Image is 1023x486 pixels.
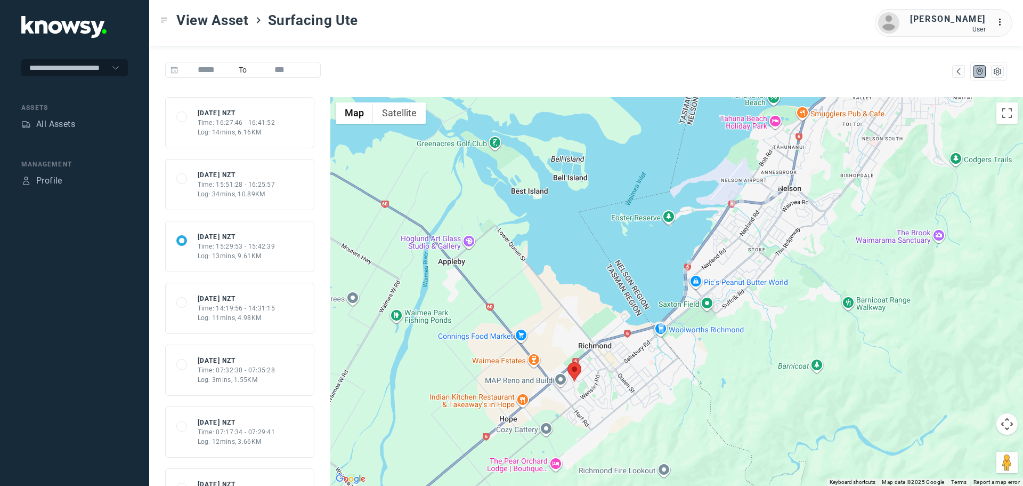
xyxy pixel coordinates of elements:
[951,479,967,485] a: Terms
[198,437,275,447] div: Log: 12mins, 3.66KM
[975,67,985,76] div: Map
[996,16,1009,30] div: :
[996,102,1018,124] button: Toggle fullscreen view
[234,62,251,78] span: To
[21,118,75,131] a: AssetsAll Assets
[882,479,944,485] span: Map data ©2025 Google
[333,472,368,486] img: Google
[36,174,62,187] div: Profile
[198,251,275,261] div: Log: 13mins, 9.61KM
[954,67,963,76] div: Map
[21,16,107,38] img: Application Logo
[996,413,1018,435] button: Map camera controls
[973,479,1020,485] a: Report a map error
[21,174,62,187] a: ProfileProfile
[198,232,275,242] div: [DATE] NZT
[336,102,373,124] button: Show street map
[996,452,1018,473] button: Drag Pegman onto the map to open Street View
[198,304,275,313] div: Time: 14:19:56 - 14:31:15
[160,17,168,24] div: Toggle Menu
[268,11,358,30] span: Surfacing Ute
[21,103,128,113] div: Assets
[997,18,1008,26] tspan: ...
[910,26,986,33] div: User
[878,12,899,34] img: avatar.png
[198,375,275,385] div: Log: 3mins, 1.55KM
[198,242,275,251] div: Time: 15:29:53 - 15:42:39
[176,11,249,30] span: View Asset
[198,170,275,180] div: [DATE] NZT
[198,356,275,365] div: [DATE] NZT
[373,102,426,124] button: Show satellite imagery
[21,176,31,186] div: Profile
[198,180,275,189] div: Time: 15:51:28 - 16:25:57
[198,118,275,128] div: Time: 16:27:46 - 16:41:52
[996,16,1009,29] div: :
[993,67,1002,76] div: List
[198,418,275,427] div: [DATE] NZT
[198,294,275,304] div: [DATE] NZT
[198,313,275,323] div: Log: 11mins, 4.98KM
[198,108,275,118] div: [DATE] NZT
[254,16,263,25] div: >
[830,479,875,486] button: Keyboard shortcuts
[198,365,275,375] div: Time: 07:32:30 - 07:35:28
[198,427,275,437] div: Time: 07:17:34 - 07:29:41
[21,119,31,129] div: Assets
[198,128,275,137] div: Log: 14mins, 6.16KM
[21,160,128,169] div: Management
[198,189,275,199] div: Log: 34mins, 10.89KM
[36,118,75,131] div: All Assets
[333,472,368,486] a: Open this area in Google Maps (opens a new window)
[910,13,986,26] div: [PERSON_NAME]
